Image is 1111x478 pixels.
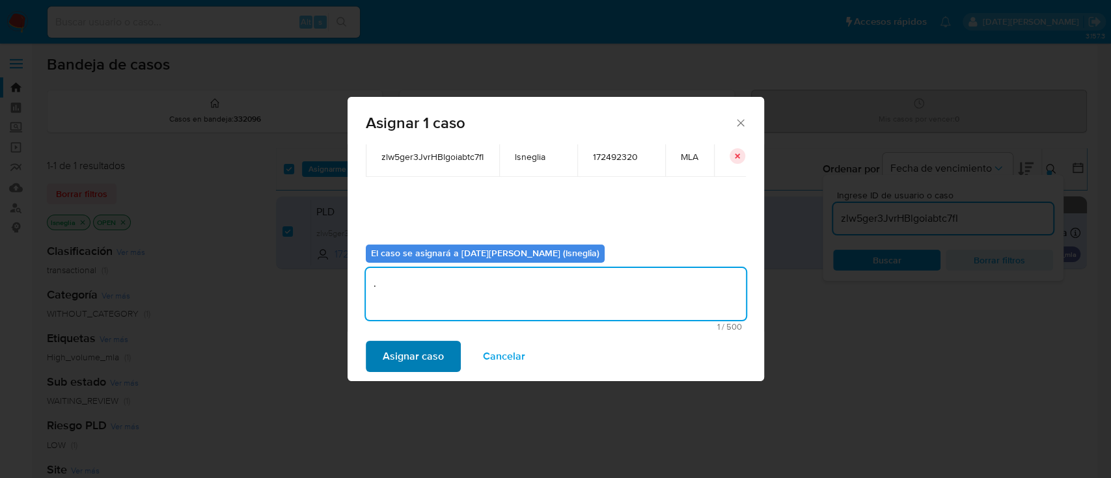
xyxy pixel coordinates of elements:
[466,341,542,372] button: Cancelar
[366,115,735,131] span: Asignar 1 caso
[366,341,461,372] button: Asignar caso
[370,323,742,331] span: Máximo 500 caracteres
[381,151,484,163] span: zlw5ger3JvrHBlgoiabtc7fI
[348,97,764,381] div: assign-modal
[515,151,561,163] span: lsneglia
[383,342,444,371] span: Asignar caso
[734,116,746,128] button: Cerrar ventana
[681,151,698,163] span: MLA
[371,246,599,259] b: El caso se asignará a [DATE][PERSON_NAME] (lsneglia)
[366,268,746,320] textarea: .
[483,342,525,371] span: Cancelar
[593,151,650,163] span: 172492320
[730,148,745,164] button: icon-button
